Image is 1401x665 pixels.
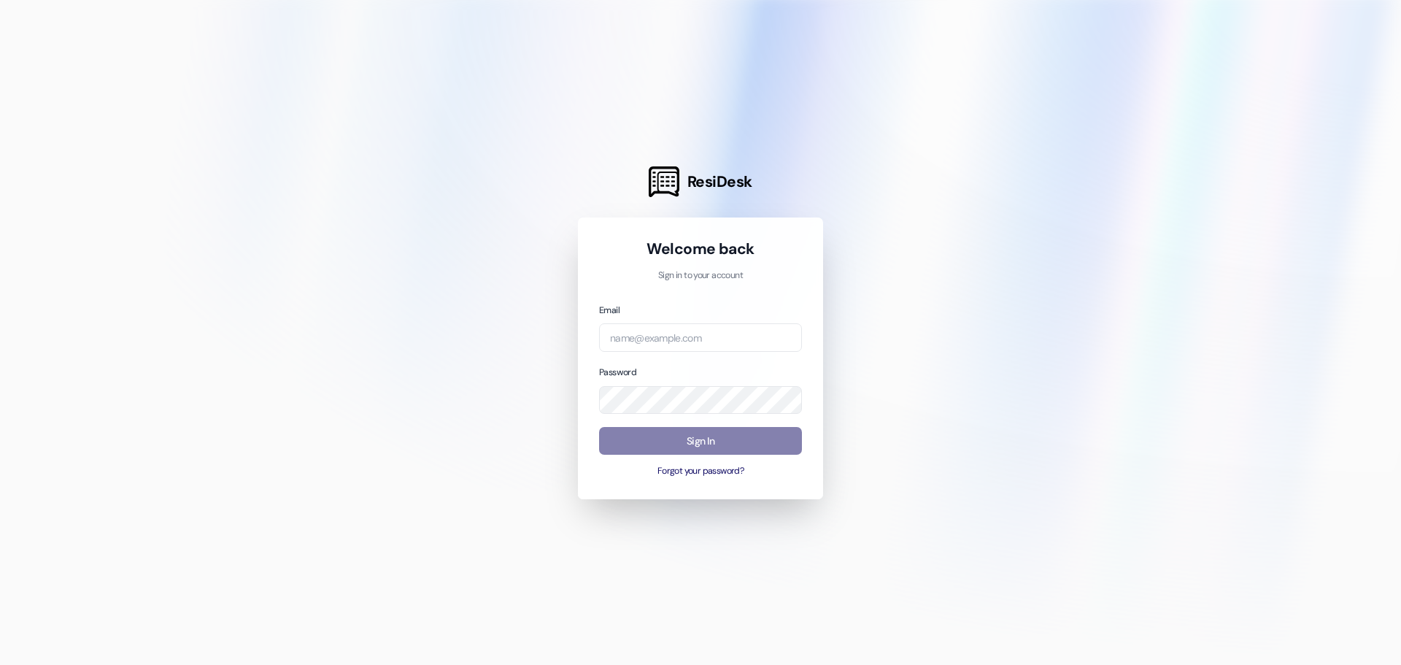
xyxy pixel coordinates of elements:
label: Email [599,304,620,316]
p: Sign in to your account [599,269,802,282]
button: Forgot your password? [599,465,802,478]
img: ResiDesk Logo [649,166,679,197]
h1: Welcome back [599,239,802,259]
span: ResiDesk [687,172,752,192]
button: Sign In [599,427,802,455]
input: name@example.com [599,323,802,352]
label: Password [599,366,636,378]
